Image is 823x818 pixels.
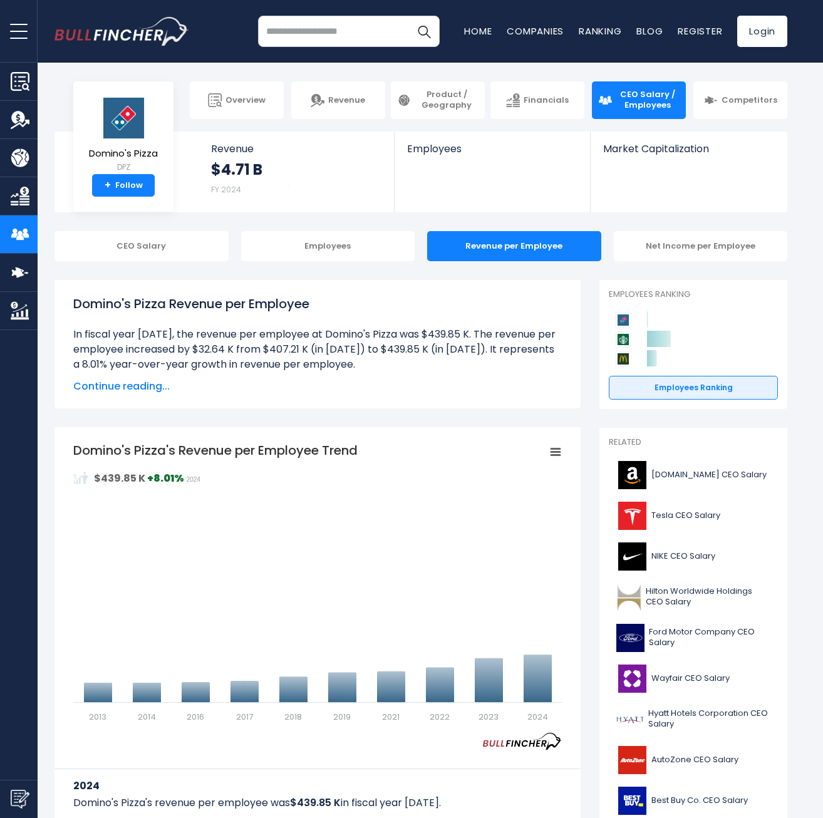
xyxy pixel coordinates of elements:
text: 2013 [89,711,106,723]
img: AZO logo [616,746,648,774]
p: Related [609,437,778,448]
a: Ford Motor Company CEO Salary [609,621,778,655]
a: Hilton Worldwide Holdings CEO Salary [609,580,778,614]
strong: + [105,180,111,191]
h1: Domino's Pizza Revenue per Employee [73,294,562,313]
a: Overview [190,81,284,119]
a: Companies [507,24,564,38]
img: RevenuePerEmployee.svg [73,470,88,485]
a: Employees Ranking [609,376,778,400]
a: AutoZone CEO Salary [609,743,778,777]
img: AMZN logo [616,461,648,489]
span: Hyatt Hotels Corporation CEO Salary [648,708,770,730]
a: Tesla CEO Salary [609,499,778,533]
a: [DOMAIN_NAME] CEO Salary [609,458,778,492]
strong: +8.01% [147,471,184,485]
a: Wayfair CEO Salary [609,661,778,696]
text: 2017 [236,711,253,723]
text: 2016 [187,711,204,723]
span: Employees [407,143,577,155]
img: TSLA logo [616,502,648,530]
div: CEO Salary [54,231,229,261]
img: HLT logo [616,583,642,611]
span: AutoZone CEO Salary [651,755,738,765]
a: Revenue $4.71 B FY 2024 [199,132,395,212]
span: Domino's Pizza [89,148,158,159]
img: NKE logo [616,542,648,571]
strong: $4.71 B [211,160,262,179]
img: bullfincher logo [54,17,189,46]
a: Login [737,16,787,47]
a: Competitors [693,81,787,119]
span: Continue reading... [73,379,562,394]
a: Employees [395,132,589,176]
small: FY 2024 [211,184,241,195]
img: H logo [616,705,644,733]
span: Market Capitalization [603,143,774,155]
a: Revenue [291,81,385,119]
img: Domino's Pizza competitors logo [615,312,631,328]
div: Employees [241,231,415,261]
small: DPZ [89,162,158,173]
span: CEO Salary / Employees [616,90,680,111]
span: Financials [524,95,569,106]
img: W logo [616,665,648,693]
tspan: Domino's Pizza's Revenue per Employee Trend [73,442,358,459]
span: 2024 [187,476,200,483]
text: 2014 [138,711,156,723]
strong: $439.85 K [94,471,145,485]
text: 2024 [527,711,548,723]
img: BBY logo [616,787,648,815]
span: Overview [225,95,266,106]
a: Ranking [579,24,621,38]
div: Net Income per Employee [614,231,788,261]
span: Product / Geography [415,90,479,111]
span: Competitors [722,95,777,106]
a: Financials [490,81,584,119]
b: $439.85 K [290,795,341,810]
span: Best Buy Co. CEO Salary [651,795,748,806]
a: NIKE CEO Salary [609,539,778,574]
text: 2021 [382,711,400,723]
text: 2019 [333,711,351,723]
li: In fiscal year [DATE], the revenue per employee at Domino's Pizza was $439.85 K. The revenue per ... [73,327,562,372]
a: Market Capitalization [591,132,786,176]
a: Go to homepage [54,17,189,46]
a: Domino's Pizza DPZ [88,96,158,175]
svg: Domino's Pizza's Revenue per Employee Trend [73,442,562,723]
p: Employees Ranking [609,289,778,300]
img: F logo [616,624,645,652]
text: 2018 [284,711,302,723]
span: Hilton Worldwide Holdings CEO Salary [646,586,770,608]
a: Register [678,24,722,38]
a: Product / Geography [391,81,485,119]
span: Revenue [211,143,382,155]
a: Hyatt Hotels Corporation CEO Salary [609,702,778,737]
img: McDonald's Corporation competitors logo [615,351,631,367]
h3: 2024 [73,778,562,794]
a: Home [464,24,492,38]
span: Tesla CEO Salary [651,510,720,521]
img: Starbucks Corporation competitors logo [615,331,631,348]
div: Revenue per Employee [427,231,601,261]
p: Domino's Pizza's revenue per employee was in fiscal year [DATE]. [73,795,562,810]
text: 2022 [430,711,450,723]
a: Blog [636,24,663,38]
span: Wayfair CEO Salary [651,673,730,684]
text: 2023 [479,711,499,723]
button: Search [408,16,440,47]
a: +Follow [92,174,155,197]
span: NIKE CEO Salary [651,551,715,562]
span: [DOMAIN_NAME] CEO Salary [651,470,767,480]
a: Best Buy Co. CEO Salary [609,784,778,818]
span: Revenue [328,95,365,106]
a: CEO Salary / Employees [592,81,686,119]
span: Ford Motor Company CEO Salary [649,627,770,648]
